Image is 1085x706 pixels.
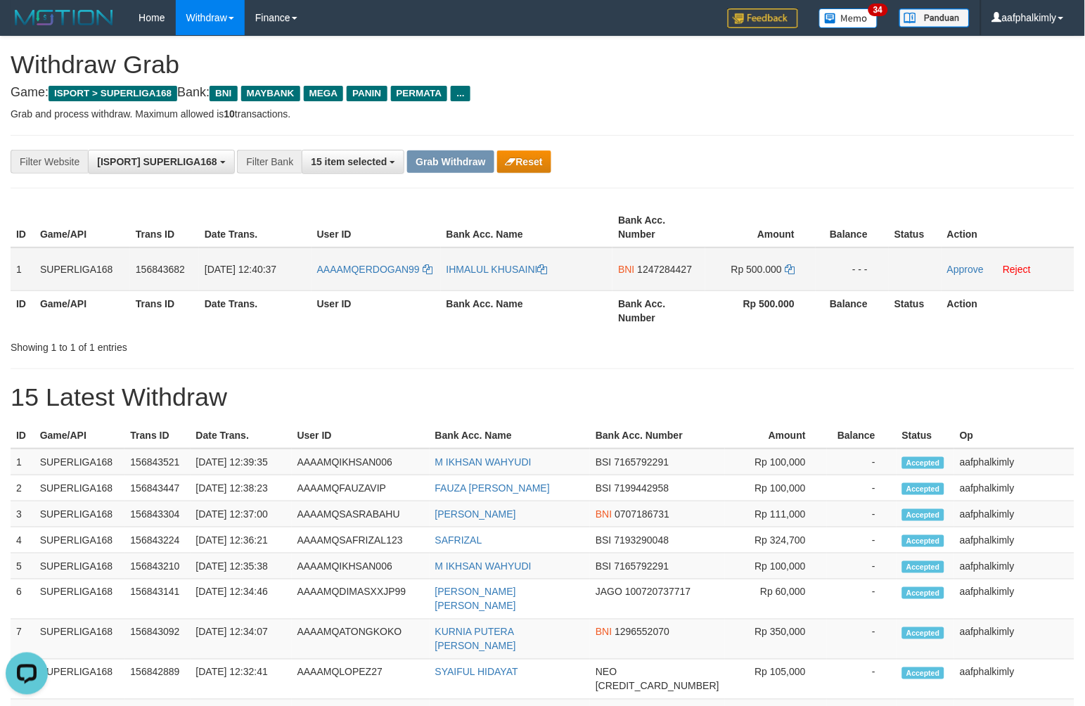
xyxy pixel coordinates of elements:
[124,501,190,527] td: 156843304
[447,264,548,275] a: IHMALUL KHUSAINI
[827,527,897,553] td: -
[596,456,612,468] span: BSI
[435,534,482,546] a: SAFRIZAL
[827,660,897,700] td: -
[11,553,34,579] td: 5
[191,449,292,475] td: [DATE] 12:39:35
[97,156,217,167] span: [ISPORT] SUPERLIGA168
[124,475,190,501] td: 156843447
[615,627,669,638] span: Copy 1296552070 to clipboard
[237,150,302,174] div: Filter Bank
[191,423,292,449] th: Date Trans.
[819,8,878,28] img: Button%20Memo.svg
[302,150,404,174] button: 15 item selected
[191,553,292,579] td: [DATE] 12:35:38
[954,553,1074,579] td: aafphalkimly
[391,86,448,101] span: PERMATA
[618,264,634,275] span: BNI
[435,586,516,612] a: [PERSON_NAME] [PERSON_NAME]
[638,264,693,275] span: Copy 1247284427 to clipboard
[899,8,970,27] img: panduan.png
[827,501,897,527] td: -
[34,207,130,248] th: Game/API
[292,553,430,579] td: AAAAMQIKHSAN006
[124,449,190,475] td: 156843521
[615,508,669,520] span: Copy 0707186731 to clipboard
[596,667,617,678] span: NEO
[612,290,705,330] th: Bank Acc. Number
[725,620,827,660] td: Rp 350,000
[725,501,827,527] td: Rp 111,000
[947,264,984,275] a: Approve
[785,264,795,275] a: Copy 500000 to clipboard
[241,86,300,101] span: MAYBANK
[897,423,954,449] th: Status
[1003,264,1032,275] a: Reject
[827,423,897,449] th: Balance
[88,150,234,174] button: [ISPORT] SUPERLIGA168
[34,449,125,475] td: SUPERLIGA168
[902,535,944,547] span: Accepted
[34,620,125,660] td: SUPERLIGA168
[34,501,125,527] td: SUPERLIGA168
[191,579,292,620] td: [DATE] 12:34:46
[34,248,130,291] td: SUPERLIGA168
[827,553,897,579] td: -
[615,482,669,494] span: Copy 7199442958 to clipboard
[596,627,612,638] span: BNI
[292,660,430,700] td: AAAAMQLOPEZ27
[725,423,827,449] th: Amount
[191,527,292,553] td: [DATE] 12:36:21
[11,449,34,475] td: 1
[11,207,34,248] th: ID
[11,501,34,527] td: 3
[954,475,1074,501] td: aafphalkimly
[34,553,125,579] td: SUPERLIGA168
[347,86,387,101] span: PANIN
[11,86,1074,100] h4: Game: Bank:
[124,527,190,553] td: 156843224
[816,248,889,291] td: - - -
[902,509,944,521] span: Accepted
[725,579,827,620] td: Rp 60,000
[728,8,798,28] img: Feedback.jpg
[292,449,430,475] td: AAAAMQIKHSAN006
[292,423,430,449] th: User ID
[130,207,199,248] th: Trans ID
[292,579,430,620] td: AAAAMQDIMASXXJP99
[725,475,827,501] td: Rp 100,000
[954,620,1074,660] td: aafphalkimly
[317,264,420,275] span: AAAAMQERDOGAN99
[191,620,292,660] td: [DATE] 12:34:07
[816,290,889,330] th: Balance
[199,207,312,248] th: Date Trans.
[889,290,942,330] th: Status
[596,534,612,546] span: BSI
[725,527,827,553] td: Rp 324,700
[435,560,532,572] a: M IKHSAN WAHYUDI
[596,508,612,520] span: BNI
[11,423,34,449] th: ID
[497,150,551,173] button: Reset
[451,86,470,101] span: ...
[596,586,622,598] span: JAGO
[435,482,550,494] a: FAUZA [PERSON_NAME]
[11,51,1074,79] h1: Withdraw Grab
[615,534,669,546] span: Copy 7193290048 to clipboard
[34,579,125,620] td: SUPERLIGA168
[34,423,125,449] th: Game/API
[11,150,88,174] div: Filter Website
[435,456,532,468] a: M IKHSAN WAHYUDI
[596,681,719,692] span: Copy 5859459223534313 to clipboard
[124,620,190,660] td: 156843092
[312,207,441,248] th: User ID
[11,620,34,660] td: 7
[311,156,387,167] span: 15 item selected
[954,501,1074,527] td: aafphalkimly
[625,586,691,598] span: Copy 100720737717 to clipboard
[136,264,185,275] span: 156843682
[130,290,199,330] th: Trans ID
[902,627,944,639] span: Accepted
[441,290,613,330] th: Bank Acc. Name
[902,667,944,679] span: Accepted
